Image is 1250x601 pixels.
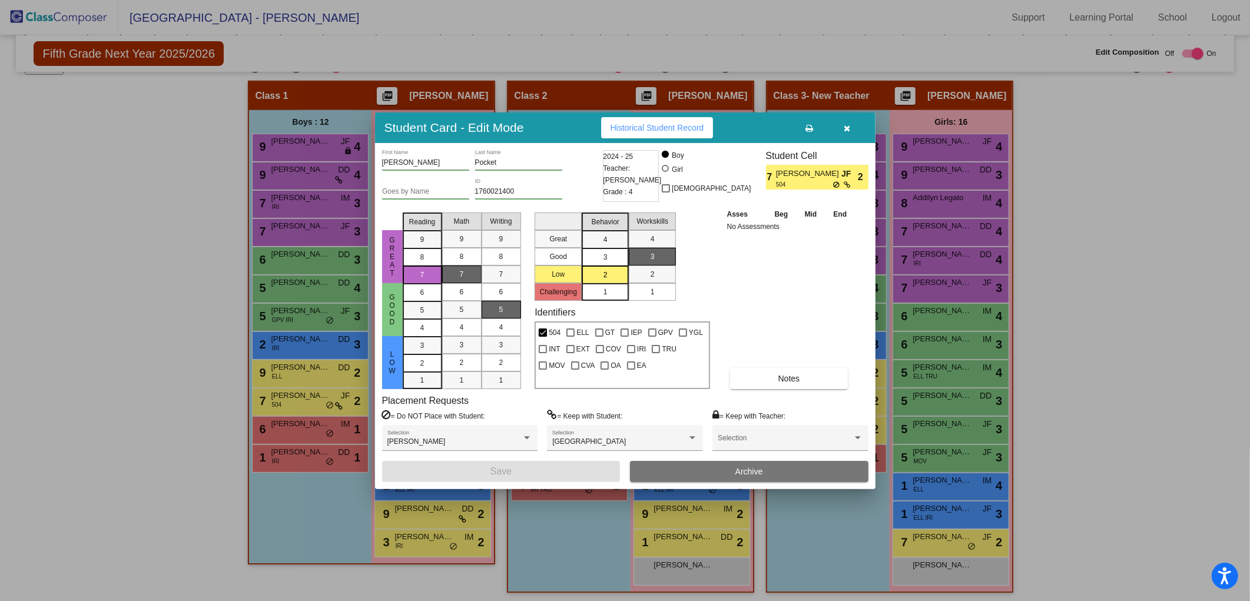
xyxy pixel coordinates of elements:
[592,217,619,227] span: Behavior
[535,307,575,318] label: Identifiers
[611,358,621,373] span: OA
[630,461,868,482] button: Archive
[499,322,503,333] span: 4
[651,269,655,280] span: 2
[387,350,397,375] span: Low
[475,188,562,196] input: Enter ID
[778,374,800,383] span: Notes
[547,410,622,421] label: = Keep with Student:
[499,304,503,315] span: 5
[460,322,464,333] span: 4
[735,467,763,476] span: Archive
[797,208,825,221] th: Mid
[420,323,425,333] span: 4
[576,342,590,356] span: EXT
[384,120,524,135] h3: Student Card - Edit Mode
[460,251,464,262] span: 8
[382,395,469,406] label: Placement Requests
[420,270,425,280] span: 7
[420,234,425,245] span: 9
[766,208,797,221] th: Beg
[724,221,856,233] td: No Assessments
[631,326,642,340] span: IEP
[499,340,503,350] span: 3
[454,216,470,227] span: Math
[460,269,464,280] span: 7
[387,437,446,446] span: [PERSON_NAME]
[776,168,841,180] span: [PERSON_NAME]
[382,461,621,482] button: Save
[549,342,560,356] span: INT
[420,252,425,263] span: 8
[604,234,608,245] span: 4
[841,168,858,180] span: JF
[651,251,655,262] span: 3
[604,162,662,186] span: Teacher: [PERSON_NAME]
[651,287,655,297] span: 1
[671,164,683,175] div: Girl
[601,117,714,138] button: Historical Student Record
[460,375,464,386] span: 1
[730,368,848,389] button: Notes
[606,342,621,356] span: COV
[637,358,646,373] span: EA
[499,234,503,244] span: 9
[387,236,397,277] span: Great
[611,123,704,132] span: Historical Student Record
[604,186,633,198] span: Grade : 4
[672,181,751,195] span: [DEMOGRAPHIC_DATA]
[490,466,512,476] span: Save
[549,358,565,373] span: MOV
[409,217,436,227] span: Reading
[499,269,503,280] span: 7
[499,375,503,386] span: 1
[604,252,608,263] span: 3
[689,326,703,340] span: YGL
[724,208,767,221] th: Asses
[387,293,397,326] span: Good
[420,340,425,351] span: 3
[658,326,673,340] span: GPV
[382,188,469,196] input: goes by name
[460,340,464,350] span: 3
[460,287,464,297] span: 6
[460,357,464,368] span: 2
[651,234,655,244] span: 4
[776,180,833,189] span: 504
[766,170,776,184] span: 7
[420,358,425,368] span: 2
[604,287,608,297] span: 1
[662,342,677,356] span: TRU
[499,287,503,297] span: 6
[637,342,646,356] span: IRI
[460,304,464,315] span: 5
[636,216,668,227] span: Workskills
[499,251,503,262] span: 8
[581,358,595,373] span: CVA
[460,234,464,244] span: 9
[382,410,485,421] label: = Do NOT Place with Student:
[576,326,589,340] span: ELL
[552,437,626,446] span: [GEOGRAPHIC_DATA]
[604,151,634,162] span: 2024 - 25
[490,216,512,227] span: Writing
[420,287,425,298] span: 6
[766,150,868,161] h3: Student Cell
[549,326,561,340] span: 504
[420,375,425,386] span: 1
[712,410,785,421] label: = Keep with Teacher:
[858,170,868,184] span: 2
[825,208,856,221] th: End
[605,326,615,340] span: GT
[671,150,684,161] div: Boy
[499,357,503,368] span: 2
[420,305,425,316] span: 5
[604,270,608,280] span: 2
